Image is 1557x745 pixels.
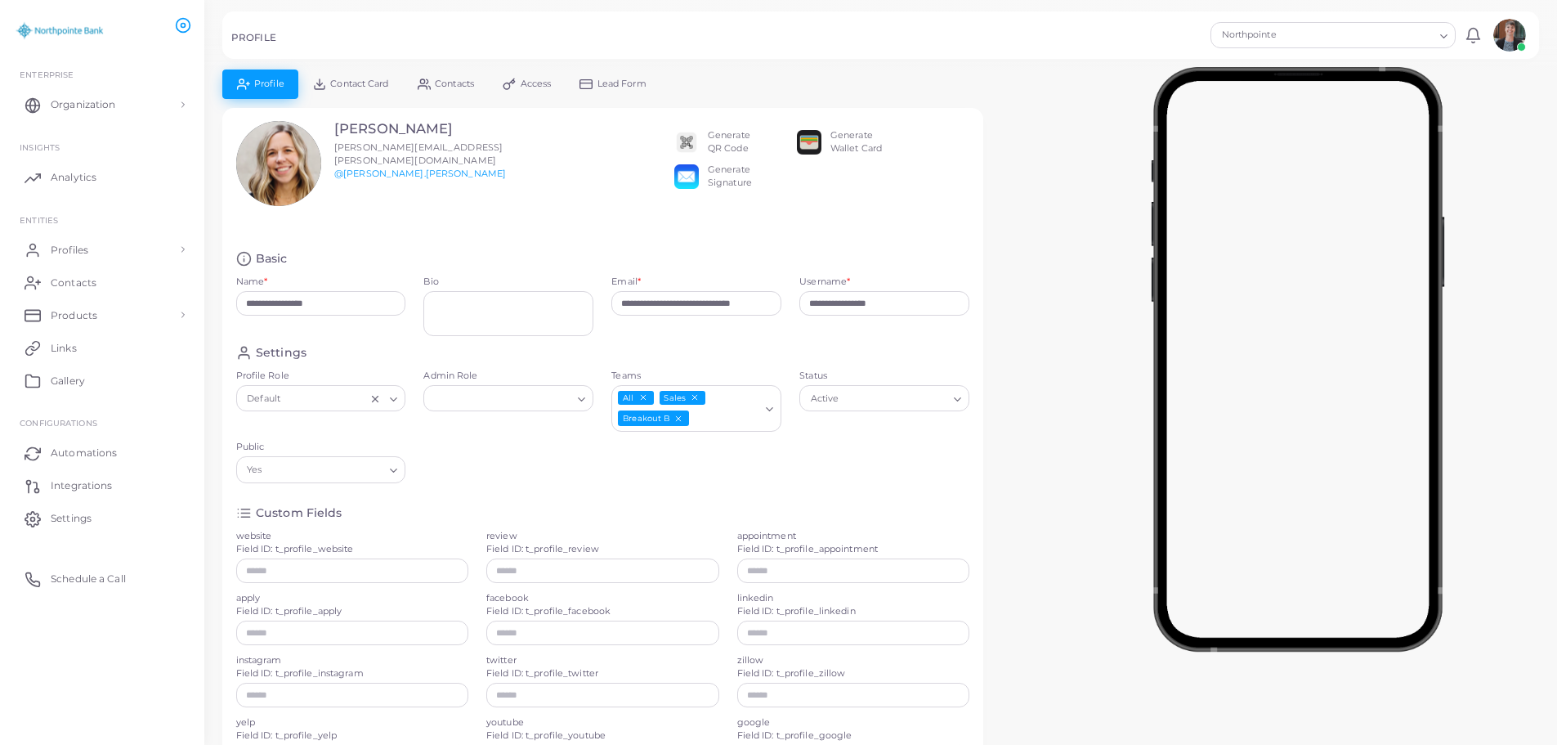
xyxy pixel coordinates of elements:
[1219,27,1338,43] span: Northpointe
[256,505,342,521] h4: Custom Fields
[1493,19,1526,52] img: avatar
[737,530,878,556] label: appointment Field ID: t_profile_appointment
[12,364,192,397] a: Gallery
[799,276,850,289] label: Username
[737,654,846,680] label: zillow Field ID: t_profile_zillow
[12,469,192,502] a: Integrations
[256,251,288,267] h4: Basic
[51,572,126,586] span: Schedule a Call
[20,70,74,79] span: Enterprise
[618,391,653,406] span: All
[12,502,192,535] a: Settings
[611,370,781,383] label: Teams
[334,121,531,137] h3: [PERSON_NAME]
[423,370,593,383] label: Admin Role
[20,215,58,225] span: ENTITIES
[236,654,364,680] label: instagram Field ID: t_profile_instagram
[236,456,406,482] div: Search for option
[638,392,649,403] button: Deselect All
[236,530,354,556] label: website Field ID: t_profile_website
[51,243,88,258] span: Profiles
[12,437,192,469] a: Automations
[660,391,705,406] span: Sales
[486,530,599,556] label: review Field ID: t_profile_review
[737,716,852,743] label: google Field ID: t_profile_google
[236,370,406,383] label: Profile Role
[51,446,117,460] span: Automations
[808,391,841,408] span: Active
[12,331,192,364] a: Links
[618,411,689,426] span: Breakout B
[830,129,882,155] div: Generate Wallet Card
[245,462,265,479] span: Yes
[435,79,474,88] span: Contacts
[334,141,503,166] span: [PERSON_NAME][EMAIL_ADDRESS][PERSON_NAME][DOMAIN_NAME]
[20,418,97,428] span: Configurations
[1488,19,1530,52] a: avatar
[689,392,700,403] button: Deselect Sales
[12,298,192,331] a: Products
[51,374,85,388] span: Gallery
[236,441,406,454] label: Public
[51,97,115,112] span: Organization
[15,16,105,46] img: logo
[737,592,856,618] label: linkedin Field ID: t_profile_linkedin
[486,592,611,618] label: facebook Field ID: t_profile_facebook
[521,79,552,88] span: Access
[231,32,276,43] h5: PROFILE
[423,276,593,289] label: Bio
[843,390,947,408] input: Search for option
[797,130,821,155] img: apple-wallet.png
[486,716,606,743] label: youtube Field ID: t_profile_youtube
[236,385,406,411] div: Search for option
[691,410,759,428] input: Search for option
[20,142,60,152] span: INSIGHTS
[12,266,192,298] a: Contacts
[597,79,647,88] span: Lead Form
[486,654,598,680] label: twitter Field ID: t_profile_twitter
[284,390,366,408] input: Search for option
[799,370,969,383] label: Status
[1210,22,1456,48] div: Search for option
[51,170,96,185] span: Analytics
[254,79,284,88] span: Profile
[330,79,388,88] span: Contact Card
[423,385,593,411] div: Search for option
[431,390,571,408] input: Search for option
[334,168,506,179] a: @[PERSON_NAME].[PERSON_NAME]
[674,130,699,155] img: qr2.png
[673,413,684,424] button: Deselect Breakout B
[51,478,112,493] span: Integrations
[708,164,752,190] div: Generate Signature
[611,385,781,432] div: Search for option
[799,385,969,411] div: Search for option
[236,716,338,743] label: yelp Field ID: t_profile_yelp
[12,88,192,121] a: Organization
[51,308,97,323] span: Products
[245,391,283,408] span: Default
[266,461,383,479] input: Search for option
[51,276,96,290] span: Contacts
[51,341,77,356] span: Links
[256,345,306,361] h4: Settings
[236,276,268,289] label: Name
[12,161,192,194] a: Analytics
[236,592,342,618] label: apply Field ID: t_profile_apply
[369,392,381,405] button: Clear Selected
[708,129,750,155] div: Generate QR Code
[51,511,92,526] span: Settings
[674,164,699,189] img: email.png
[12,233,192,266] a: Profiles
[611,276,641,289] label: Email
[1151,67,1444,652] img: phone-mock.b55596b7.png
[12,563,192,595] a: Schedule a Call
[1340,26,1434,44] input: Search for option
